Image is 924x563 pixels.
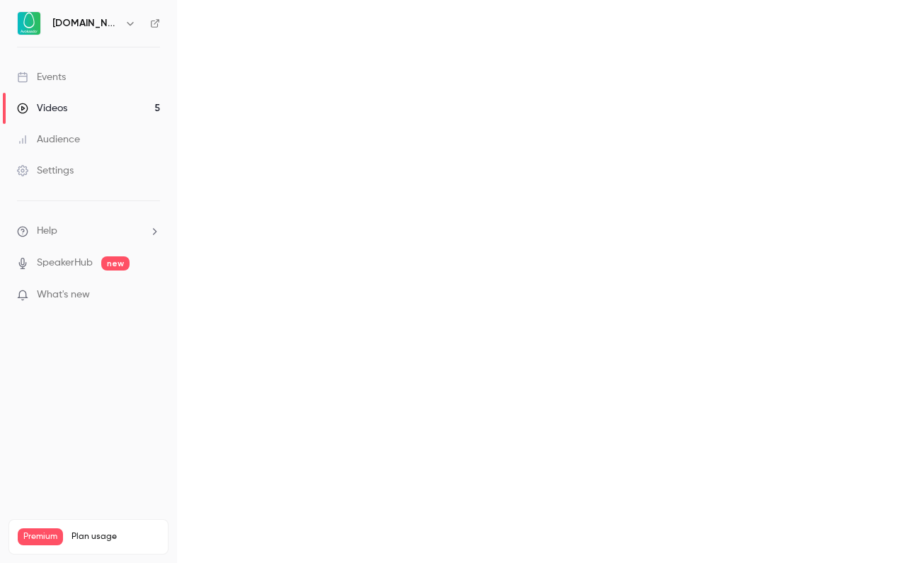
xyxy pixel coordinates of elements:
[52,16,119,30] h6: [DOMAIN_NAME]
[17,132,80,147] div: Audience
[18,12,40,35] img: Avokaado.io
[37,256,93,271] a: SpeakerHub
[101,256,130,271] span: new
[18,528,63,545] span: Premium
[17,224,160,239] li: help-dropdown-opener
[17,101,67,115] div: Videos
[72,531,159,542] span: Plan usage
[17,164,74,178] div: Settings
[37,224,57,239] span: Help
[17,70,66,84] div: Events
[37,288,90,302] span: What's new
